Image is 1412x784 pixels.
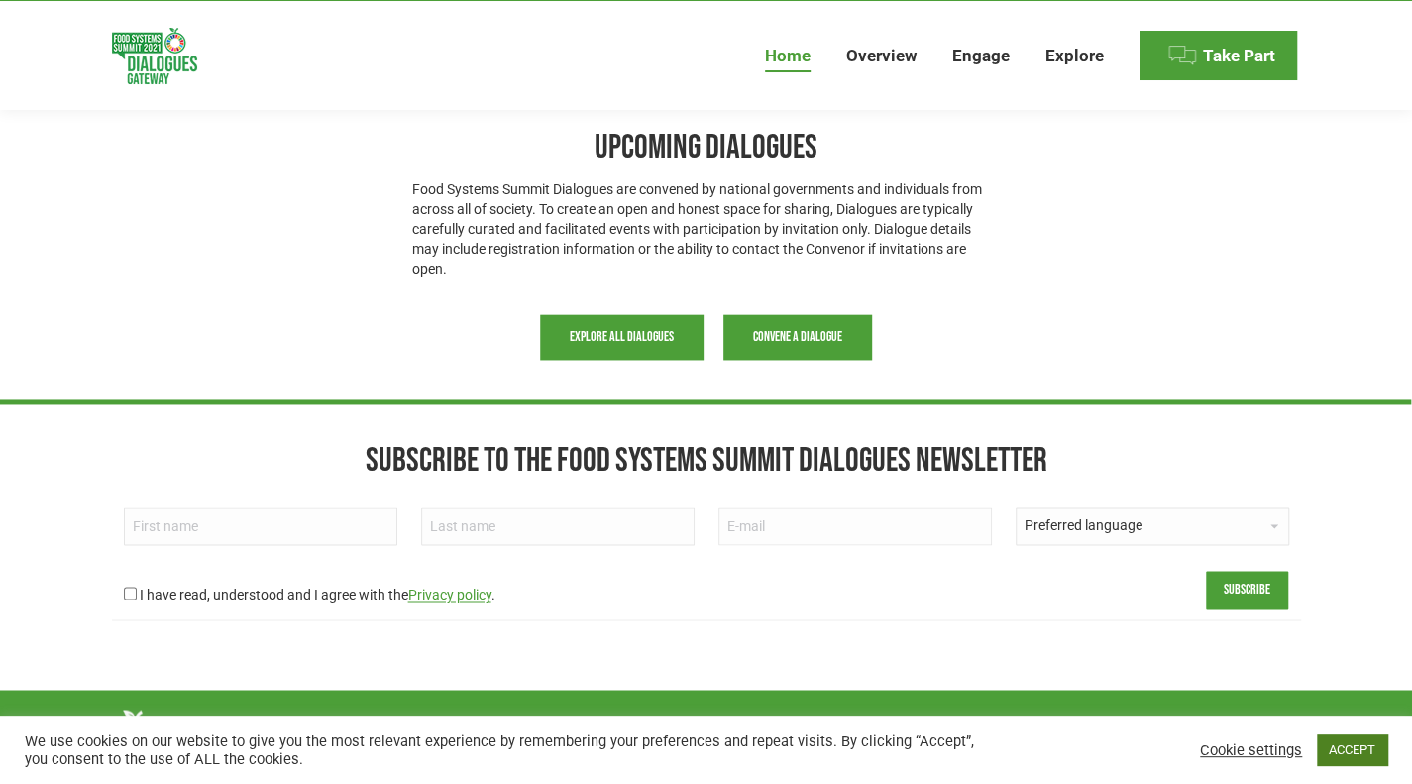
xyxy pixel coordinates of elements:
[1203,46,1275,66] span: Take Part
[1229,710,1293,733] a: Español
[765,46,811,66] span: Home
[952,46,1010,66] span: Engage
[718,507,992,545] input: E-mail
[124,587,137,600] input: I have read, understood and I agree with thePrivacy policy.
[1032,710,1092,733] a: English
[412,126,1000,169] h2: UPCOMING DIALOGUES
[25,732,979,768] div: We use cookies on our website to give you the most relevant experience by remembering your prefer...
[1317,734,1387,765] a: ACCEPT
[421,507,695,545] input: Last name
[1206,571,1288,609] input: Subscribe
[753,329,842,345] span: Convene a Dialogue
[1045,46,1104,66] span: Explore
[124,507,397,545] input: First name
[112,439,1301,483] h2: Subscribe to the Food Systems Summit Dialogues Newsletter
[112,28,197,84] img: Food Systems Summit Dialogues
[1167,41,1197,70] img: Menu icon
[140,587,495,603] span: I have read, understood and I agree with the .
[723,314,872,360] button: Convene a Dialogue
[540,314,704,360] button: Explore all Dialogues
[1160,710,1228,733] a: Русский
[412,179,1000,279] p: Food Systems Summit Dialogues are convened by national governments and individuals from across al...
[112,710,239,766] img: Food Systems Summit Dialogues
[1200,741,1302,759] a: Cookie settings
[976,710,1032,733] a: العربية
[846,46,917,66] span: Overview
[408,587,491,603] a: Privacy policy
[570,329,674,345] span: Explore all Dialogues
[1092,710,1160,733] a: Français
